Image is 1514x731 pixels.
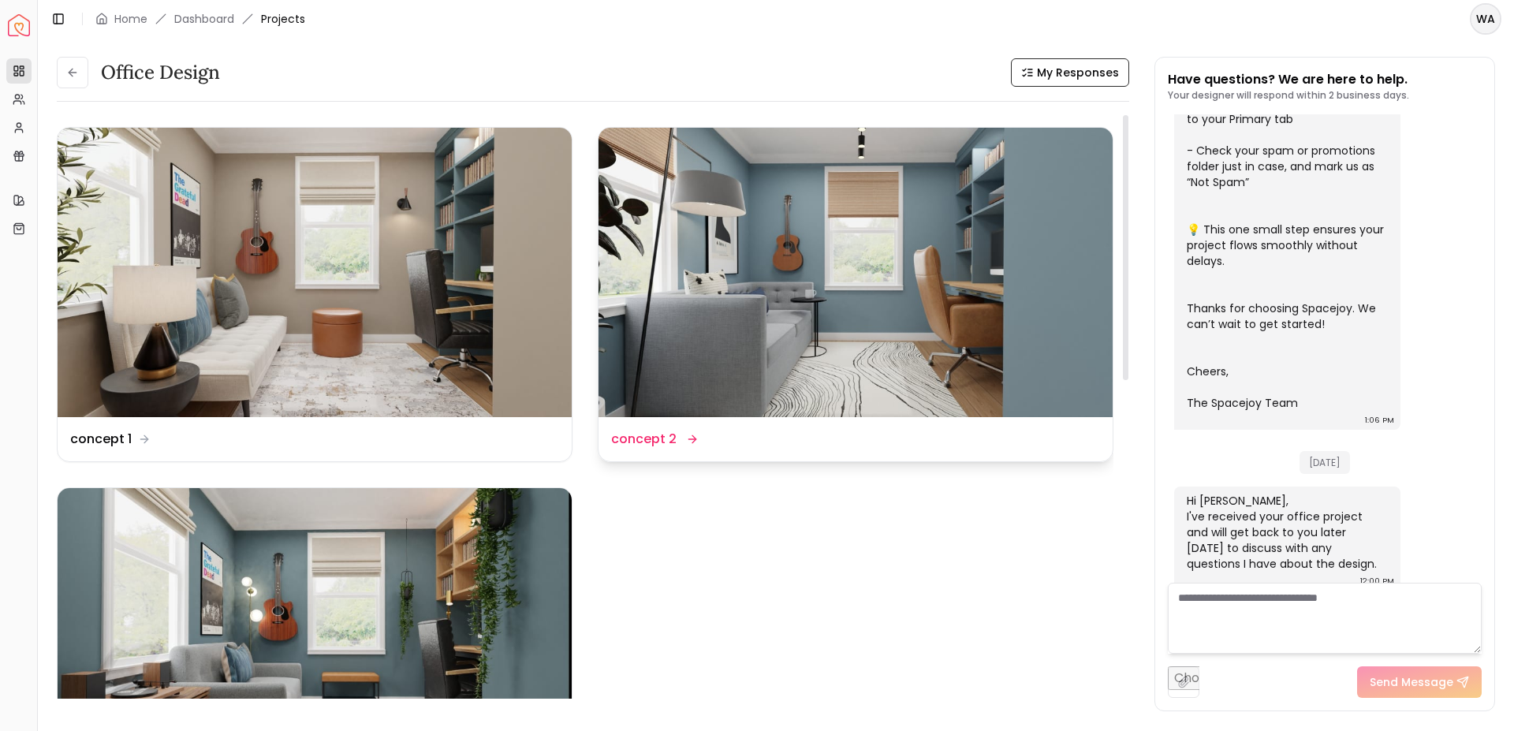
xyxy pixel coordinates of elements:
[611,430,677,449] dd: concept 2
[1365,412,1394,428] div: 1:06 PM
[1037,65,1119,80] span: My Responses
[1360,573,1394,589] div: 12:00 PM
[1470,3,1501,35] button: WA
[57,127,572,462] a: concept 1concept 1
[8,14,30,36] img: Spacejoy Logo
[95,11,305,27] nav: breadcrumb
[1471,5,1500,33] span: WA
[261,11,305,27] span: Projects
[70,430,132,449] dd: concept 1
[58,128,572,417] img: concept 1
[1187,493,1385,572] div: Hi [PERSON_NAME], I've received your office project and will get back to you later [DATE] to disc...
[1300,451,1350,474] span: [DATE]
[8,14,30,36] a: Spacejoy
[114,11,147,27] a: Home
[599,128,1113,417] img: concept 2
[1168,70,1409,89] p: Have questions? We are here to help.
[174,11,234,27] a: Dashboard
[1168,89,1409,102] p: Your designer will respond within 2 business days.
[101,60,220,85] h3: Office design
[598,127,1113,462] a: concept 2concept 2
[1011,58,1129,87] button: My Responses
